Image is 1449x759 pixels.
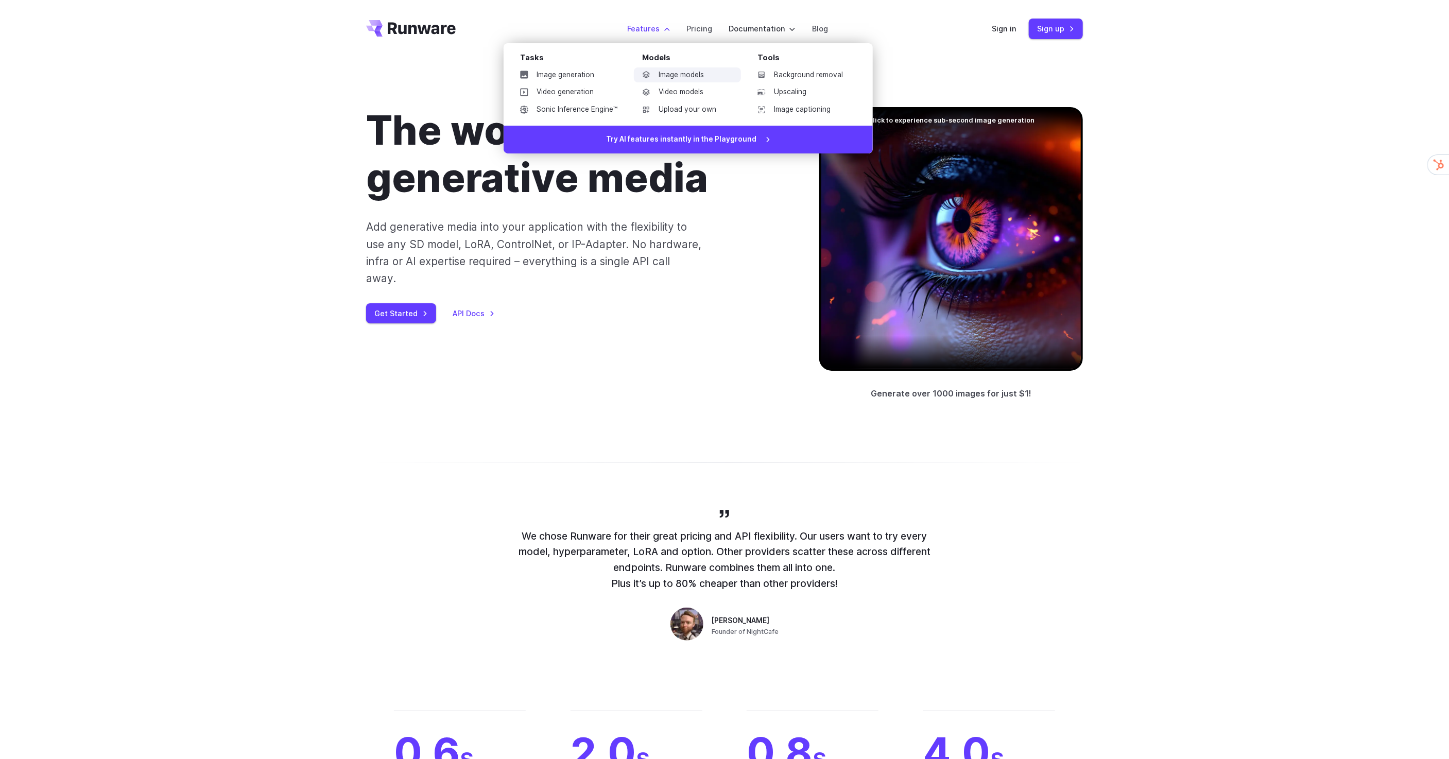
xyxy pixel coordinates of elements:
a: Try AI features instantly in the Playground [504,126,873,153]
span: Founder of NightCafe [712,627,779,637]
p: Add generative media into your application with the flexibility to use any SD model, LoRA, Contro... [366,218,702,287]
a: Blog [812,23,828,34]
div: Tasks [520,51,626,67]
a: Pricing [686,23,712,34]
a: Sign in [992,23,1016,34]
h1: The world’s fastest generative media [366,107,786,202]
a: Background removal [749,67,856,83]
a: Sonic Inference Engine™ [512,102,626,117]
p: Generate over 1000 images for just $1! [871,387,1031,401]
a: Image generation [512,67,626,83]
a: Video models [634,84,741,100]
img: Person [670,608,703,641]
a: Video generation [512,84,626,100]
a: Image models [634,67,741,83]
p: We chose Runware for their great pricing and API flexibility. Our users want to try every model, ... [519,528,930,592]
a: Upscaling [749,84,856,100]
label: Documentation [729,23,796,34]
a: Go to / [366,20,456,37]
label: Features [627,23,670,34]
a: Image captioning [749,102,856,117]
div: Models [642,51,741,67]
a: Get Started [366,303,436,323]
div: Tools [757,51,856,67]
a: API Docs [453,307,495,319]
span: [PERSON_NAME] [712,615,769,627]
a: Sign up [1029,19,1083,39]
a: Upload your own [634,102,741,117]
